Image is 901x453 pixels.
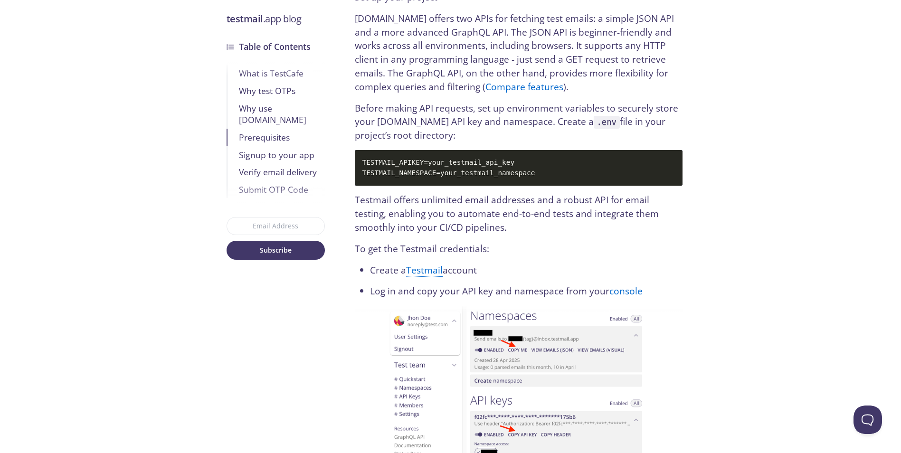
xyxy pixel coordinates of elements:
div: Signup to your app [239,149,325,160]
div: Why test OTPs [239,85,325,97]
h3: Table of Contents [239,40,311,53]
div: What is TestCafe [239,67,325,79]
h3: .app blog [227,12,325,26]
div: Submit OTP Code [239,183,325,195]
a: console [609,284,643,297]
strong: testmail [227,12,263,25]
div: Prerequisites [239,132,325,143]
li: Create a account [370,264,683,277]
input: Email Address [227,217,325,235]
code: .env [594,116,620,129]
p: Testmail offers unlimited email addresses and a robust API for email testing, enabling you to aut... [355,193,683,234]
iframe: Help Scout Beacon - Open [854,406,882,434]
p: Before making API requests, set up environment variables to securely store your [DOMAIN_NAME] API... [355,102,683,143]
div: Why use [DOMAIN_NAME] [239,102,325,125]
a: Testmail [406,264,443,277]
div: Verify email delivery [239,166,325,178]
code: TESTMAIL_APIKEY=your_testmail_api_key TESTMAIL_NAMESPACE=your_testmail_namespace [355,150,683,186]
p: [DOMAIN_NAME] offers two APIs for fetching test emails: a simple JSON API and a more advanced Gra... [355,12,683,94]
h5: To get the Testmail credentials: [355,242,683,256]
li: Log in and copy your API key and namespace from your [370,284,683,298]
button: Subscribe [227,241,325,260]
a: Compare features [485,80,563,93]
